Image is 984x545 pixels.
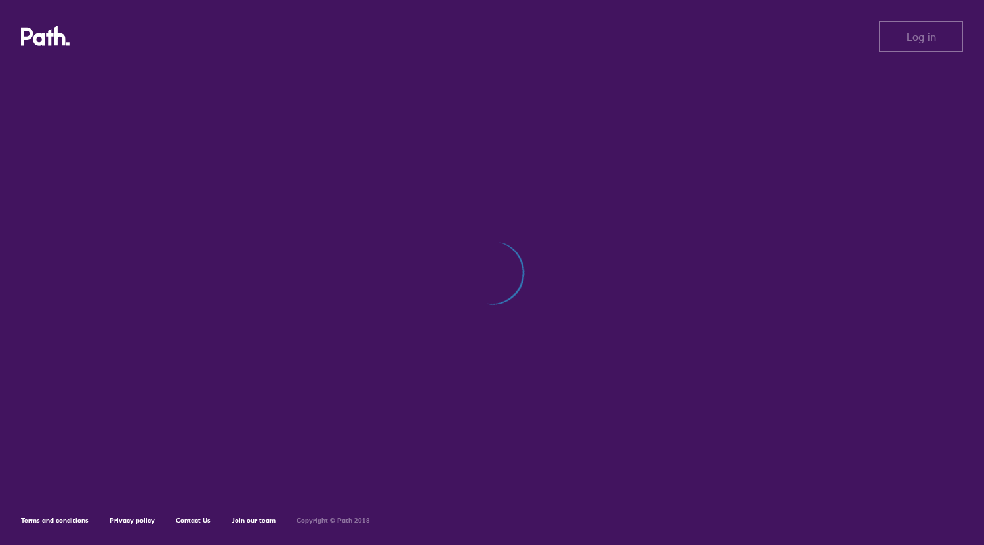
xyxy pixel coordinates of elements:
[21,516,89,525] a: Terms and conditions
[232,516,276,525] a: Join our team
[110,516,155,525] a: Privacy policy
[297,517,370,525] h6: Copyright © Path 2018
[176,516,211,525] a: Contact Us
[907,31,936,43] span: Log in
[879,21,963,52] button: Log in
